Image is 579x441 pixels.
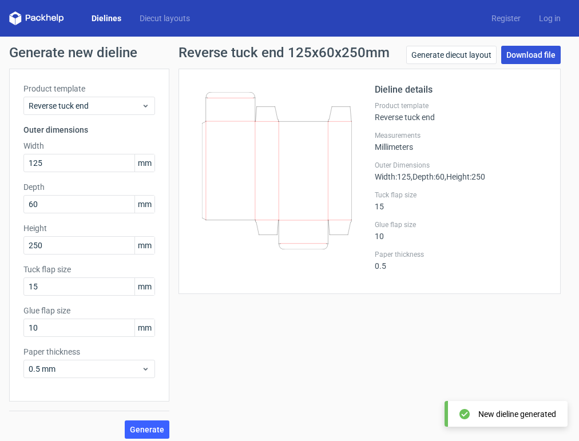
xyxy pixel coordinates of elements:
[375,250,546,259] label: Paper thickness
[134,319,154,336] span: mm
[179,46,390,59] h1: Reverse tuck end 125x60x250mm
[130,426,164,434] span: Generate
[375,220,546,229] label: Glue flap size
[23,305,155,316] label: Glue flap size
[411,172,445,181] span: , Depth : 60
[501,46,561,64] a: Download file
[23,181,155,193] label: Depth
[23,83,155,94] label: Product template
[23,140,155,152] label: Width
[29,100,141,112] span: Reverse tuck end
[130,13,199,24] a: Diecut layouts
[23,264,155,275] label: Tuck flap size
[375,101,546,122] div: Reverse tuck end
[134,237,154,254] span: mm
[23,124,155,136] h3: Outer dimensions
[375,161,546,170] label: Outer Dimensions
[23,346,155,357] label: Paper thickness
[125,420,169,439] button: Generate
[482,13,530,24] a: Register
[375,250,546,271] div: 0.5
[82,13,130,24] a: Dielines
[406,46,497,64] a: Generate diecut layout
[445,172,485,181] span: , Height : 250
[375,172,411,181] span: Width : 125
[134,196,154,213] span: mm
[530,13,570,24] a: Log in
[375,190,546,211] div: 15
[29,363,141,375] span: 0.5 mm
[375,83,546,97] h2: Dieline details
[375,220,546,241] div: 10
[478,408,556,420] div: New dieline generated
[134,278,154,295] span: mm
[375,190,546,200] label: Tuck flap size
[375,131,546,152] div: Millimeters
[23,223,155,234] label: Height
[134,154,154,172] span: mm
[375,101,546,110] label: Product template
[375,131,546,140] label: Measurements
[9,46,570,59] h1: Generate new dieline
